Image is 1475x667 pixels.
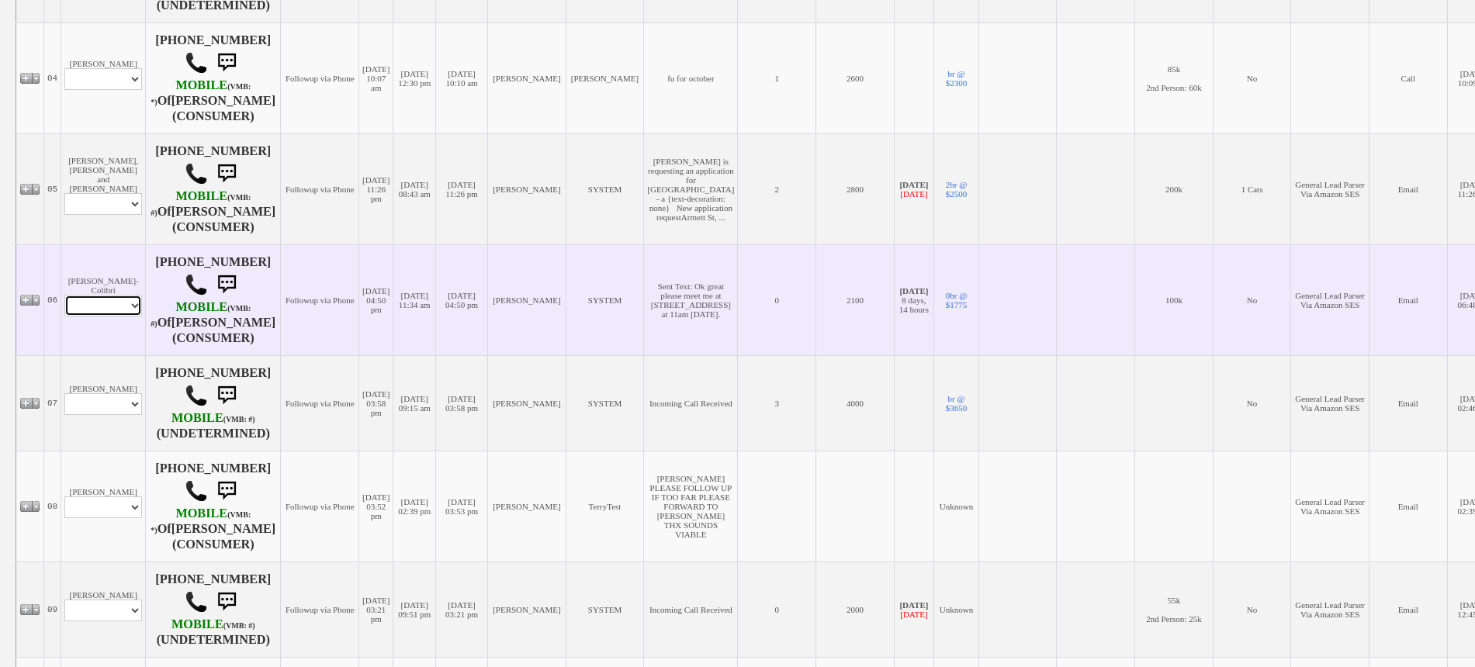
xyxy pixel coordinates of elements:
img: call.png [185,384,208,407]
td: Followup via Phone [281,562,359,657]
font: MOBILE [171,411,223,425]
td: 07 [44,355,61,451]
td: [PERSON_NAME] [488,562,566,657]
td: [DATE] 03:21 pm [436,562,488,657]
td: Email [1369,133,1447,244]
td: SYSTEM [566,355,644,451]
td: 1 Cats [1213,133,1291,244]
img: sms.png [211,158,242,189]
td: [DATE] 11:34 am [393,244,436,355]
td: SYSTEM [566,133,644,244]
b: [PERSON_NAME] [171,205,276,219]
td: [DATE] 08:43 am [393,133,436,244]
td: [DATE] 04:50 pm [359,244,393,355]
td: Email [1369,451,1447,562]
font: MOBILE [175,189,227,203]
td: [DATE] 10:10 am [436,22,488,133]
td: 3 [738,355,816,451]
td: [DATE] 03:53 pm [436,451,488,562]
b: T-Mobile USA, Inc. [151,189,251,219]
td: 09 [44,562,61,657]
td: Unknown [934,451,979,562]
td: [DATE] 09:15 am [393,355,436,451]
td: [PERSON_NAME] [61,451,146,562]
b: AT&T Wireless [171,411,255,425]
font: MOBILE [175,78,227,92]
td: General Lead Parser Via Amazon SES [1291,133,1369,244]
b: T-Mobile USA, Inc. [151,300,251,330]
img: call.png [185,479,208,503]
td: [DATE] 12:30 pm [393,22,436,133]
b: [DATE] [899,600,928,610]
td: [DATE] 03:58 pm [436,355,488,451]
a: 0br @ $1775 [946,291,968,309]
img: call.png [185,590,208,613]
td: 2100 [816,244,895,355]
b: AT&T Wireless [171,617,255,631]
td: Email [1369,355,1447,451]
td: Followup via Phone [281,244,359,355]
td: General Lead Parser Via Amazon SES [1291,451,1369,562]
img: call.png [185,273,208,296]
td: [PERSON_NAME] PLEASE FOLLOW UP IF TOO FAR PLEASE FORWARD TO [PERSON_NAME] THX SOUNDS VIABLE [644,451,738,562]
font: (VMB: #) [223,621,255,630]
font: (VMB: *) [151,510,251,534]
b: [DATE] [899,180,928,189]
td: [DATE] 11:26 pm [359,133,393,244]
td: [PERSON_NAME] is requesting an application for [GEOGRAPHIC_DATA] - a {text-decoration: none} New ... [644,133,738,244]
td: Followup via Phone [281,133,359,244]
td: [DATE] 10:07 am [359,22,393,133]
td: [DATE] 11:26 pm [436,133,488,244]
td: [PERSON_NAME] [61,562,146,657]
td: [PERSON_NAME]-Colibri [61,244,146,355]
b: Verizon Wireless [151,506,251,536]
td: [PERSON_NAME] [566,22,644,133]
td: Incoming Call Received [644,355,738,451]
td: [DATE] 09:51 pm [393,562,436,657]
td: 05 [44,133,61,244]
img: sms.png [211,269,242,300]
td: 55k 2nd Person: 25k [1135,562,1214,657]
a: 2br @ $2500 [946,180,968,199]
font: [DATE] [900,610,927,619]
td: 0 [738,244,816,355]
td: Email [1369,562,1447,657]
td: 04 [44,22,61,133]
img: sms.png [211,475,242,506]
td: [PERSON_NAME] [488,451,566,562]
td: Email [1369,244,1447,355]
td: 2 [738,133,816,244]
td: Call [1369,22,1447,133]
td: [PERSON_NAME] [61,22,146,133]
td: Incoming Call Received [644,562,738,657]
td: 08 [44,451,61,562]
b: [PERSON_NAME] [171,94,276,108]
td: 85k 2nd Person: 60k [1135,22,1214,133]
td: General Lead Parser Via Amazon SES [1291,562,1369,657]
font: MOBILE [175,506,227,520]
td: SYSTEM [566,244,644,355]
td: General Lead Parser Via Amazon SES [1291,355,1369,451]
td: fu for october [644,22,738,133]
td: General Lead Parser Via Amazon SES [1291,244,1369,355]
td: SYSTEM [566,562,644,657]
td: [DATE] 03:58 pm [359,355,393,451]
td: 0 [738,562,816,657]
td: [PERSON_NAME], [PERSON_NAME] and [PERSON_NAME] [61,133,146,244]
td: No [1213,22,1291,133]
td: [DATE] 03:52 pm [359,451,393,562]
td: [DATE] 04:50 pm [436,244,488,355]
td: [PERSON_NAME] [61,355,146,451]
td: 4000 [816,355,895,451]
td: 8 days, 14 hours [894,244,933,355]
td: Unknown [934,562,979,657]
td: [DATE] 03:21 pm [359,562,393,657]
td: Sent Text: Ok great please meet me at [STREET_ADDRESS] at 11am [DATE]. [644,244,738,355]
td: 200k [1135,133,1214,244]
a: br @ $2300 [946,69,968,88]
h4: [PHONE_NUMBER] (UNDETERMINED) [149,572,277,647]
td: Followup via Phone [281,22,359,133]
img: sms.png [211,47,242,78]
td: 06 [44,244,61,355]
td: Followup via Phone [281,355,359,451]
